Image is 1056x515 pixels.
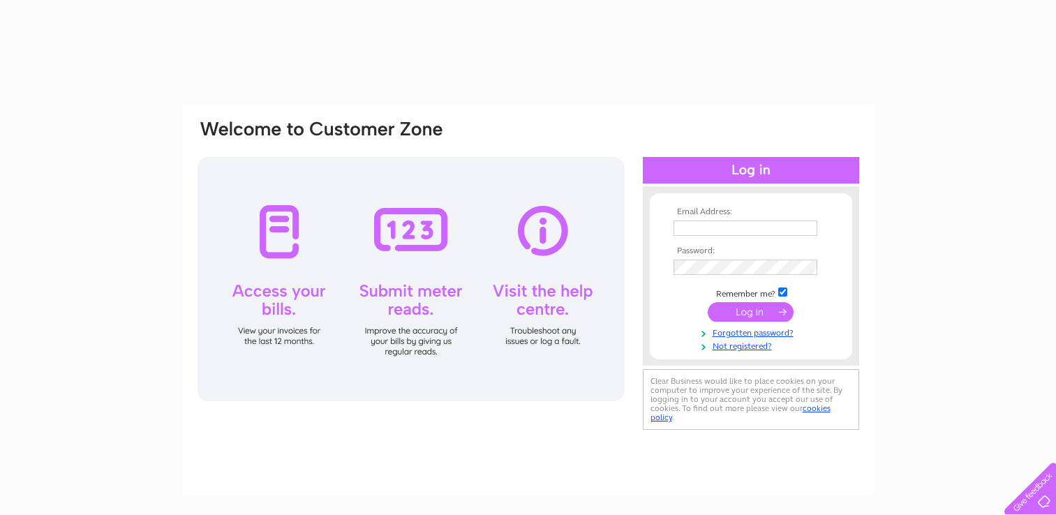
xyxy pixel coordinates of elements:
input: Submit [708,302,794,322]
th: Password: [670,246,832,256]
div: Clear Business would like to place cookies on your computer to improve your experience of the sit... [643,369,859,430]
a: Not registered? [674,338,832,352]
a: Forgotten password? [674,325,832,338]
a: cookies policy [650,403,831,422]
td: Remember me? [670,285,832,299]
th: Email Address: [670,207,832,217]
